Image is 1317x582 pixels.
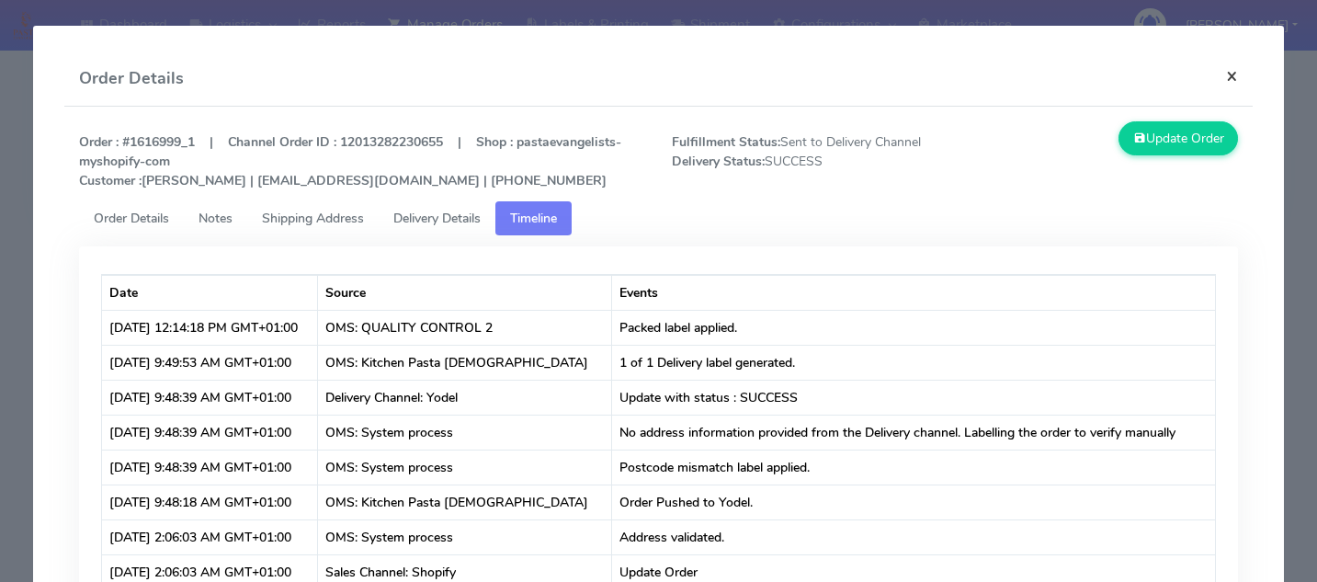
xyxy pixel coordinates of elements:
[94,210,169,227] span: Order Details
[318,275,612,310] th: Source
[102,485,318,519] td: [DATE] 9:48:18 AM GMT+01:00
[612,310,1215,345] td: Packed label applied.
[612,345,1215,380] td: 1 of 1 Delivery label generated.
[672,153,765,170] strong: Delivery Status:
[79,133,621,189] strong: Order : #1616999_1 | Channel Order ID : 12013282230655 | Shop : pastaevangelists-myshopify-com [P...
[262,210,364,227] span: Shipping Address
[318,450,612,485] td: OMS: System process
[612,519,1215,554] td: Address validated.
[79,172,142,189] strong: Customer :
[1211,51,1253,100] button: Close
[318,485,612,519] td: OMS: Kitchen Pasta [DEMOGRAPHIC_DATA]
[102,345,318,380] td: [DATE] 9:49:53 AM GMT+01:00
[612,275,1215,310] th: Events
[318,345,612,380] td: OMS: Kitchen Pasta [DEMOGRAPHIC_DATA]
[658,132,955,190] span: Sent to Delivery Channel SUCCESS
[199,210,233,227] span: Notes
[102,275,318,310] th: Date
[318,519,612,554] td: OMS: System process
[102,310,318,345] td: [DATE] 12:14:18 PM GMT+01:00
[318,310,612,345] td: OMS: QUALITY CONTROL 2
[612,380,1215,415] td: Update with status : SUCCESS
[672,133,780,151] strong: Fulfillment Status:
[612,415,1215,450] td: No address information provided from the Delivery channel. Labelling the order to verify manually
[102,415,318,450] td: [DATE] 9:48:39 AM GMT+01:00
[318,415,612,450] td: OMS: System process
[318,380,612,415] td: Delivery Channel: Yodel
[102,380,318,415] td: [DATE] 9:48:39 AM GMT+01:00
[612,485,1215,519] td: Order Pushed to Yodel.
[1118,121,1238,155] button: Update Order
[510,210,557,227] span: Timeline
[102,450,318,485] td: [DATE] 9:48:39 AM GMT+01:00
[102,519,318,554] td: [DATE] 2:06:03 AM GMT+01:00
[393,210,481,227] span: Delivery Details
[79,66,184,91] h4: Order Details
[612,450,1215,485] td: Postcode mismatch label applied.
[79,201,1238,235] ul: Tabs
